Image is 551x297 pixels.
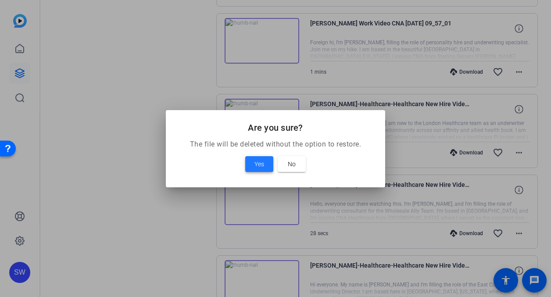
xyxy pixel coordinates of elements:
button: No [278,156,306,172]
p: The file will be deleted without the option to restore. [176,139,375,150]
span: No [288,159,296,169]
span: Yes [254,159,264,169]
button: Yes [245,156,273,172]
h2: Are you sure? [176,121,375,135]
